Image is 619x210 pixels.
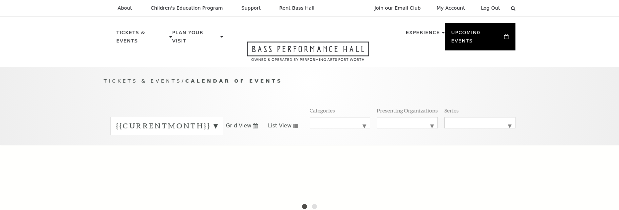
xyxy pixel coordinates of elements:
p: Plan Your Visit [172,29,219,49]
p: Series [444,107,459,114]
span: Tickets & Events [104,78,182,84]
p: / [104,77,515,85]
span: Calendar of Events [185,78,282,84]
p: Tickets & Events [116,29,168,49]
p: Children's Education Program [151,5,223,11]
p: Categories [310,107,335,114]
span: Grid View [226,122,252,129]
p: Support [242,5,261,11]
span: List View [268,122,291,129]
p: Experience [406,29,440,40]
p: About [118,5,132,11]
label: {{currentMonth}} [116,121,217,131]
p: Rent Bass Hall [279,5,315,11]
p: Presenting Organizations [377,107,438,114]
p: Upcoming Events [451,29,503,49]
